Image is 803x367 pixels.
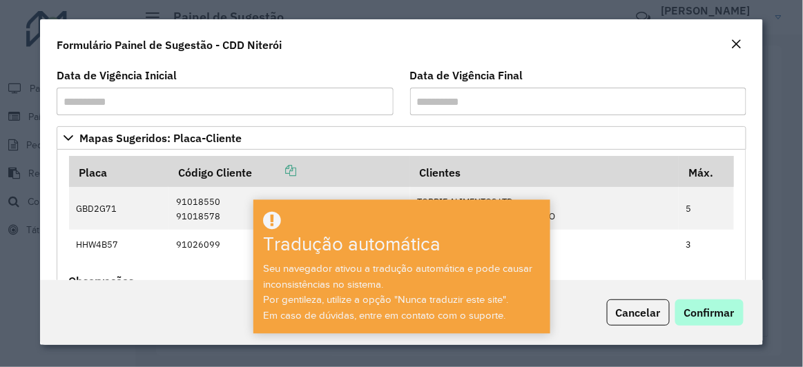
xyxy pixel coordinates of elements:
[264,233,441,255] font: Tradução automática
[264,295,509,306] font: Por gentileza, utilize a opção "Nunca traduzir este site".
[68,274,134,288] font: Observações
[686,203,692,215] font: 5
[57,126,746,150] a: Mapas Sugeridos: Placa-Cliente
[252,163,296,177] a: Copiar
[176,196,220,208] font: 91018550
[57,38,282,52] font: Formulário Painel de Sugestão - CDD Niterói
[731,39,742,50] em: Fechar
[176,210,220,222] font: 91018578
[410,68,523,82] font: Data de Vigência Final
[79,131,242,145] font: Mapas Sugeridos: Placa-Cliente
[76,239,118,250] font: HHW4B57
[688,166,713,179] font: Máx.
[176,239,220,250] font: 91026099
[76,203,117,215] font: GBD2G71
[79,166,107,179] font: Placa
[420,166,461,179] font: Clientes
[684,306,735,319] font: Confirmar
[57,68,177,82] font: Data de Vigência Inicial
[675,299,744,326] button: Confirmar
[686,239,692,250] font: 3
[264,310,506,321] font: Em caso de dúvidas, entre em contato com o suporte.
[417,196,513,208] font: TORRIE ALIMENTOS LTD
[616,306,661,319] font: Cancelar
[727,36,746,54] button: Fechar
[178,166,252,179] font: Código Cliente
[607,299,670,326] button: Cancelar
[264,264,533,290] font: Seu navegador ativou a tradução automática e pode causar inconsistências no sistema.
